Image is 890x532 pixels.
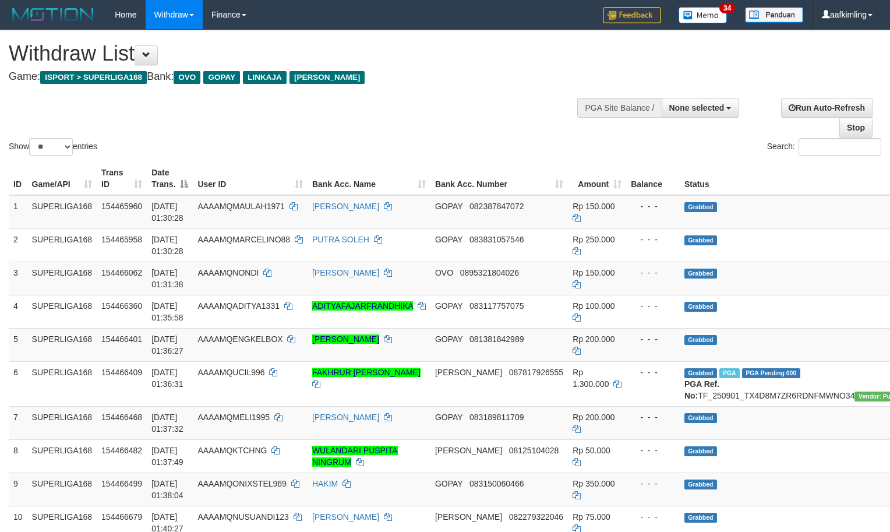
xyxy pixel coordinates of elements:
[767,138,881,156] label: Search:
[9,406,27,439] td: 7
[9,262,27,295] td: 3
[745,7,803,23] img: panduan.png
[101,235,142,244] span: 154465958
[435,301,462,311] span: GOPAY
[9,6,97,23] img: MOTION_logo.png
[9,328,27,361] td: 5
[174,71,200,84] span: OVO
[193,162,308,195] th: User ID: activate to sort column ascending
[9,71,582,83] h4: Game: Bank:
[435,202,462,211] span: GOPAY
[197,479,287,488] span: AAAAMQONIXSTEL969
[573,368,609,389] span: Rp 1.300.000
[435,446,502,455] span: [PERSON_NAME]
[151,301,183,322] span: [DATE] 01:35:58
[29,138,73,156] select: Showentries
[27,328,97,361] td: SUPERLIGA168
[577,98,661,118] div: PGA Site Balance /
[312,301,413,311] a: ADITYAFAJARFRANDHIKA
[631,300,675,312] div: - - -
[101,334,142,344] span: 154466401
[684,513,717,523] span: Grabbed
[9,228,27,262] td: 2
[679,7,727,23] img: Button%20Memo.svg
[435,479,462,488] span: GOPAY
[573,268,614,277] span: Rp 150.000
[312,235,369,244] a: PUTRA SOLEH
[435,368,502,377] span: [PERSON_NAME]
[684,413,717,423] span: Grabbed
[151,202,183,223] span: [DATE] 01:30:28
[197,368,264,377] span: AAAAMQUCIL996
[573,512,610,522] span: Rp 75.000
[27,262,97,295] td: SUPERLIGA168
[469,413,524,422] span: Copy 083189811709 to clipboard
[719,3,735,13] span: 34
[203,71,240,84] span: GOPAY
[197,235,290,244] span: AAAAMQMARCELINO88
[9,473,27,506] td: 9
[289,71,365,84] span: [PERSON_NAME]
[469,334,524,344] span: Copy 081381842989 to clipboard
[631,411,675,423] div: - - -
[101,368,142,377] span: 154466409
[151,368,183,389] span: [DATE] 01:36:31
[460,268,519,277] span: Copy 0895321804026 to clipboard
[435,413,462,422] span: GOPAY
[243,71,287,84] span: LINKAJA
[568,162,626,195] th: Amount: activate to sort column ascending
[101,268,142,277] span: 154466062
[151,334,183,355] span: [DATE] 01:36:27
[573,479,614,488] span: Rp 350.000
[27,406,97,439] td: SUPERLIGA168
[684,335,717,345] span: Grabbed
[509,446,559,455] span: Copy 08125104028 to clipboard
[101,301,142,311] span: 154466360
[435,268,453,277] span: OVO
[40,71,147,84] span: ISPORT > SUPERLIGA168
[101,479,142,488] span: 154466499
[684,480,717,489] span: Grabbed
[631,511,675,523] div: - - -
[684,202,717,212] span: Grabbed
[684,302,717,312] span: Grabbed
[509,512,563,522] span: Copy 082279322046 to clipboard
[435,512,502,522] span: [PERSON_NAME]
[9,162,27,195] th: ID
[312,268,379,277] a: [PERSON_NAME]
[742,368,800,378] span: PGA Pending
[435,334,462,344] span: GOPAY
[9,295,27,328] td: 4
[312,368,421,377] a: FAKHRUR [PERSON_NAME]
[27,361,97,406] td: SUPERLIGA168
[781,98,873,118] a: Run Auto-Refresh
[684,235,717,245] span: Grabbed
[684,446,717,456] span: Grabbed
[151,268,183,289] span: [DATE] 01:31:38
[469,202,524,211] span: Copy 082387847072 to clipboard
[101,202,142,211] span: 154465960
[631,367,675,378] div: - - -
[684,368,717,378] span: Grabbed
[312,334,379,344] a: [PERSON_NAME]
[151,235,183,256] span: [DATE] 01:30:28
[197,202,284,211] span: AAAAMQMAULAH1971
[97,162,147,195] th: Trans ID: activate to sort column ascending
[631,478,675,489] div: - - -
[631,333,675,345] div: - - -
[27,195,97,229] td: SUPERLIGA168
[197,301,280,311] span: AAAAMQADITYA1331
[151,446,183,467] span: [DATE] 01:37:49
[27,473,97,506] td: SUPERLIGA168
[509,368,563,377] span: Copy 087817926555 to clipboard
[631,445,675,456] div: - - -
[573,235,614,244] span: Rp 250.000
[603,7,661,23] img: Feedback.jpg
[9,138,97,156] label: Show entries
[430,162,568,195] th: Bank Acc. Number: activate to sort column ascending
[147,162,193,195] th: Date Trans.: activate to sort column descending
[573,301,614,311] span: Rp 100.000
[469,301,524,311] span: Copy 083117757075 to clipboard
[573,446,610,455] span: Rp 50.000
[27,439,97,473] td: SUPERLIGA168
